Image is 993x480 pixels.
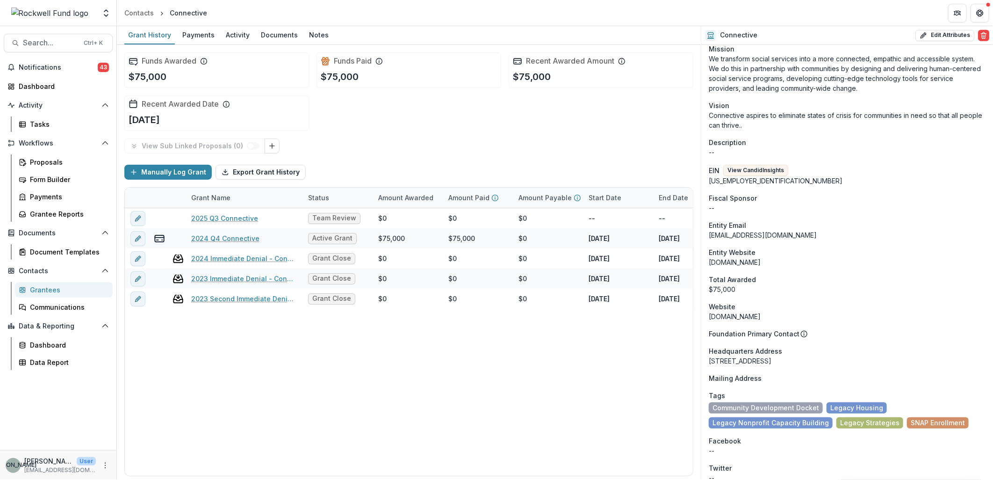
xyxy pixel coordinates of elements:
[179,26,218,44] a: Payments
[709,446,986,456] div: --
[15,282,113,298] a: Grantees
[589,254,610,263] p: [DATE]
[583,188,653,208] div: Start Date
[216,165,306,180] button: Export Grant History
[709,101,729,110] span: Vision
[30,209,105,219] div: Grantee Reports
[130,211,145,226] button: edit
[448,294,457,304] div: $0
[15,154,113,170] a: Proposals
[186,188,302,208] div: Grant Name
[712,404,819,412] span: Community Development Docket
[709,356,986,366] div: [STREET_ADDRESS]
[4,98,113,113] button: Open Activity
[709,138,746,147] span: Description
[653,188,723,208] div: End Date
[191,294,297,304] a: 2023 Second Immediate Denial - Connective
[302,193,335,203] div: Status
[130,231,145,246] button: edit
[840,419,899,427] span: Legacy Strategies
[373,193,439,203] div: Amount Awarded
[709,257,986,267] div: [DOMAIN_NAME]
[373,188,443,208] div: Amount Awarded
[77,457,96,465] p: User
[443,188,513,208] div: Amount Paid
[709,436,741,446] span: Facebook
[100,4,113,22] button: Open entity switcher
[19,267,98,275] span: Contacts
[124,8,154,18] div: Contacts
[15,337,113,353] a: Dashboard
[15,189,113,204] a: Payments
[30,192,105,202] div: Payments
[191,274,297,284] a: 2023 Immediate Denial - Connective
[448,254,457,263] div: $0
[378,294,387,304] div: $0
[312,234,353,242] span: Active Grant
[15,355,113,370] a: Data Report
[709,220,746,230] span: Entity Email
[709,166,720,175] p: EIN
[257,28,302,42] div: Documents
[23,38,78,47] span: Search...
[186,193,236,203] div: Grant Name
[4,79,113,94] a: Dashboard
[305,28,332,42] div: Notes
[30,285,105,295] div: Grantees
[971,4,989,22] button: Get Help
[518,233,527,243] div: $0
[179,28,218,42] div: Payments
[518,254,527,263] div: $0
[659,254,680,263] p: [DATE]
[30,302,105,312] div: Communications
[513,188,583,208] div: Amount Payable
[948,4,967,22] button: Partners
[142,142,247,150] p: View Sub Linked Proposals ( 0 )
[121,6,158,20] a: Contacts
[378,213,387,223] div: $0
[30,340,105,350] div: Dashboard
[4,263,113,278] button: Open Contacts
[709,110,986,130] p: Connective aspires to eliminate states of crisis for communities in need so that all people can t...
[589,233,610,243] p: [DATE]
[709,147,986,157] p: --
[448,193,489,203] p: Amount Paid
[830,404,883,412] span: Legacy Housing
[978,30,989,41] button: Delete
[720,31,757,39] h2: Connective
[15,244,113,260] a: Document Templates
[709,193,757,203] span: Fiscal Sponsor
[170,8,207,18] div: Connective
[191,233,259,243] a: 2024 Q4 Connective
[589,274,610,284] p: [DATE]
[911,419,965,427] span: SNAP Enrollment
[518,294,527,304] div: $0
[312,255,351,262] span: Grant Close
[30,357,105,367] div: Data Report
[154,233,165,244] button: view-payments
[15,172,113,187] a: Form Builder
[589,213,595,223] p: --
[378,233,405,243] div: $75,000
[121,6,211,20] nav: breadcrumb
[142,100,219,109] h2: Recent Awarded Date
[130,271,145,286] button: edit
[659,274,680,284] p: [DATE]
[19,81,105,91] div: Dashboard
[142,57,196,65] h2: Funds Awarded
[4,34,113,52] button: Search...
[19,322,98,330] span: Data & Reporting
[709,373,762,383] span: Mailing Address
[334,57,372,65] h2: Funds Paid
[915,30,974,41] button: Edit Attributes
[30,247,105,257] div: Document Templates
[378,254,387,263] div: $0
[11,7,89,19] img: Rockwell Fund logo
[518,193,572,203] p: Amount Payable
